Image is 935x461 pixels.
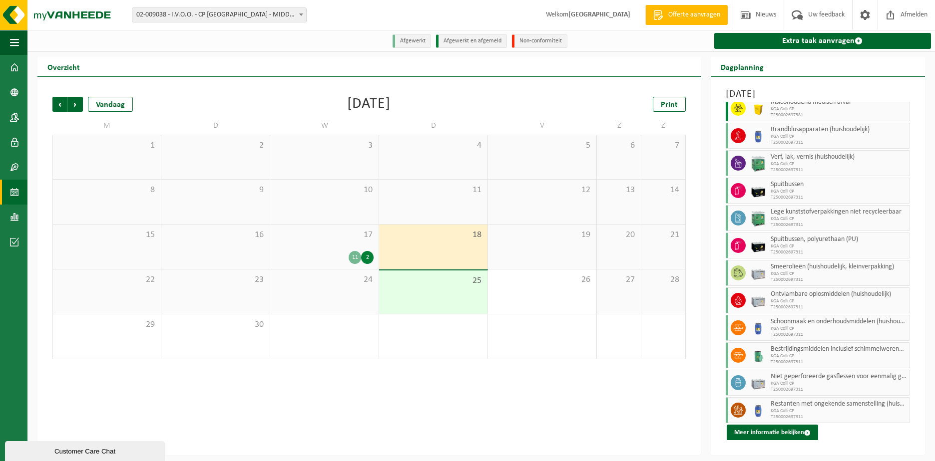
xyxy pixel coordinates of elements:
[646,274,680,285] span: 28
[645,5,728,25] a: Offerte aanvragen
[771,208,907,216] span: Lege kunststofverpakkingen niet recycleerbaar
[275,230,374,240] span: 17
[132,8,306,22] span: 02-009038 - I.V.O.O. - CP MIDDELKERKE - MIDDELKERKE
[275,140,374,151] span: 3
[602,274,636,285] span: 27
[166,230,265,240] span: 16
[771,235,907,243] span: Spuitbussen, polyurethaan (PU)
[751,238,766,253] img: PB-LB-0680-HPE-BK-11
[166,140,265,151] span: 2
[384,185,482,196] span: 11
[771,318,907,326] span: Schoonmaak en onderhoudsmiddelen (huishoudelijk)
[771,153,907,161] span: Verf, lak, vernis (huishoudelijk)
[646,140,680,151] span: 7
[771,243,907,249] span: KGA Colli CP
[751,320,766,335] img: PB-OT-0120-HPE-00-02
[493,185,591,196] span: 12
[646,230,680,240] span: 21
[646,185,680,196] span: 14
[58,185,156,196] span: 8
[714,33,931,49] a: Extra taak aanvragen
[493,230,591,240] span: 19
[58,274,156,285] span: 22
[771,106,907,112] span: KGA Colli CP
[568,11,630,18] strong: [GEOGRAPHIC_DATA]
[349,251,361,264] div: 11
[493,274,591,285] span: 26
[52,97,67,112] span: Vorige
[771,373,907,381] span: Niet geperforeerde gasflessen voor eenmalig gebruik (huishoudelijk)
[771,290,907,298] span: Ontvlambare oplosmiddelen (huishoudelijk)
[393,34,431,48] li: Afgewerkt
[68,97,83,112] span: Volgende
[771,263,907,271] span: Smeerolieën (huishoudelijk, kleinverpakking)
[166,319,265,330] span: 30
[384,140,482,151] span: 4
[771,332,907,338] span: T250002697311
[751,293,766,308] img: PB-LB-0680-HPE-GY-11
[771,304,907,310] span: T250002697311
[58,140,156,151] span: 1
[361,251,374,264] div: 2
[275,274,374,285] span: 24
[88,97,133,112] div: Vandaag
[771,222,907,228] span: T250002697311
[771,195,907,201] span: T250002697311
[771,359,907,365] span: T250002697311
[166,185,265,196] span: 9
[37,57,90,76] h2: Overzicht
[771,271,907,277] span: KGA Colli CP
[384,275,482,286] span: 25
[384,230,482,240] span: 18
[771,298,907,304] span: KGA Colli CP
[436,34,507,48] li: Afgewerkt en afgemeld
[771,112,907,118] span: T250002697381
[666,10,723,20] span: Offerte aanvragen
[641,117,686,135] td: Z
[751,101,766,116] img: LP-SB-00050-HPE-22
[751,183,766,198] img: PB-LB-0680-HPE-BK-11
[771,345,907,353] span: Bestrijdingsmiddelen inclusief schimmelwerende beschermingsmiddelen (huishoudelijk)
[488,117,597,135] td: V
[771,400,907,408] span: Restanten met ongekende samenstelling (huishoudelijk)
[771,408,907,414] span: KGA Colli CP
[771,189,907,195] span: KGA Colli CP
[512,34,567,48] li: Non-conformiteit
[771,134,907,140] span: KGA Colli CP
[493,140,591,151] span: 5
[347,97,391,112] div: [DATE]
[751,210,766,227] img: PB-HB-1400-HPE-GN-11
[771,216,907,222] span: KGA Colli CP
[751,375,766,390] img: PB-LB-0680-HPE-GY-11
[597,117,641,135] td: Z
[52,117,161,135] td: M
[270,117,379,135] td: W
[771,414,907,420] span: T250002697311
[275,185,374,196] span: 10
[751,403,766,418] img: PB-OT-0120-HPE-00-02
[771,98,907,106] span: Risicohoudend medisch afval
[771,140,907,146] span: T250002697311
[711,57,774,76] h2: Dagplanning
[751,128,766,143] img: PB-OT-0120-HPE-00-02
[771,387,907,393] span: T250002697311
[771,277,907,283] span: T250002697311
[727,425,818,441] button: Meer informatie bekijken
[751,155,766,172] img: PB-HB-1400-HPE-GN-11
[771,167,907,173] span: T250002697311
[661,101,678,109] span: Print
[771,161,907,167] span: KGA Colli CP
[771,326,907,332] span: KGA Colli CP
[751,265,766,280] img: PB-LB-0680-HPE-GY-11
[58,230,156,240] span: 15
[771,353,907,359] span: KGA Colli CP
[653,97,686,112] a: Print
[602,140,636,151] span: 6
[5,439,167,461] iframe: chat widget
[166,274,265,285] span: 23
[726,87,910,102] h3: [DATE]
[58,319,156,330] span: 29
[161,117,270,135] td: D
[771,381,907,387] span: KGA Colli CP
